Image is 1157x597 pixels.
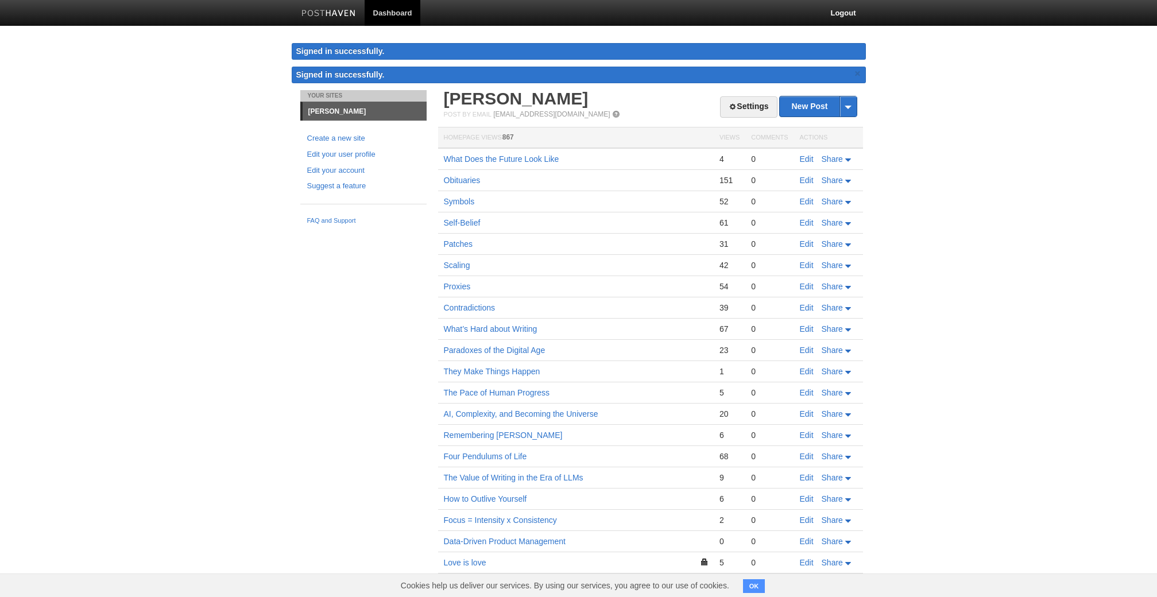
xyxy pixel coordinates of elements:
div: 2 [719,515,740,525]
a: Edit your user profile [307,149,420,161]
span: Share [822,176,843,185]
div: 0 [751,324,788,334]
div: 151 [719,175,740,185]
div: 0 [751,281,788,292]
a: Obituaries [444,176,481,185]
a: Edit [800,515,814,525]
div: 0 [751,557,788,568]
span: Share [822,388,843,397]
div: 9 [719,472,740,483]
span: Share [822,303,843,312]
span: Share [822,558,843,567]
a: Edit [800,282,814,291]
a: × [853,67,863,81]
a: The Pace of Human Progress [444,388,550,397]
a: Edit [800,346,814,355]
a: Edit [800,197,814,206]
div: 0 [751,239,788,249]
span: Share [822,473,843,482]
a: Edit [800,367,814,376]
div: 6 [719,430,740,440]
span: Share [822,409,843,418]
a: Proxies [444,282,471,291]
a: FAQ and Support [307,216,420,226]
a: Edit [800,218,814,227]
span: Share [822,239,843,249]
div: 0 [751,154,788,164]
div: 0 [751,345,788,355]
a: Self-Belief [444,218,481,227]
div: 5 [719,557,740,568]
a: New Post [780,96,856,117]
a: [EMAIL_ADDRESS][DOMAIN_NAME] [493,110,610,118]
a: Paradoxes of the Digital Age [444,346,545,355]
span: Share [822,431,843,440]
div: 52 [719,196,740,207]
a: Edit [800,494,814,503]
div: 6 [719,494,740,504]
div: 0 [751,366,788,377]
span: Cookies help us deliver our services. By using our services, you agree to our use of cookies. [389,574,741,597]
a: Contradictions [444,303,496,312]
span: 867 [502,133,514,141]
div: 42 [719,260,740,270]
div: 0 [751,218,788,228]
a: Edit [800,239,814,249]
div: 0 [751,472,788,483]
div: 0 [751,175,788,185]
a: Edit [800,176,814,185]
span: Share [822,537,843,546]
button: OK [743,579,765,593]
span: Share [822,452,843,461]
div: 0 [751,430,788,440]
a: Edit [800,303,814,312]
span: Share [822,261,843,270]
div: 5 [719,387,740,398]
div: 4 [719,154,740,164]
a: Edit [800,388,814,397]
a: Edit [800,154,814,164]
div: 0 [751,196,788,207]
div: 0 [751,303,788,313]
a: Edit [800,452,814,461]
a: AI, Complexity, and Becoming the Universe [444,409,598,418]
span: Signed in successfully. [296,70,385,79]
li: Your Sites [300,90,427,102]
div: 0 [751,515,788,525]
a: Edit [800,261,814,270]
div: 0 [751,536,788,546]
span: Share [822,515,843,525]
span: Share [822,282,843,291]
a: Edit [800,409,814,418]
th: Comments [745,127,794,149]
div: 0 [751,494,788,504]
div: 31 [719,239,740,249]
span: Share [822,367,843,376]
a: Remembering [PERSON_NAME] [444,431,563,440]
div: 61 [719,218,740,228]
th: Views [714,127,745,149]
a: Edit your account [307,165,420,177]
a: What Does the Future Look Like [444,154,559,164]
a: Symbols [444,197,475,206]
div: 20 [719,409,740,419]
span: Share [822,197,843,206]
a: Data-Driven Product Management [444,537,566,546]
a: Edit [800,537,814,546]
div: 54 [719,281,740,292]
a: Focus = Intensity x Consistency [444,515,557,525]
a: Edit [800,473,814,482]
span: Share [822,154,843,164]
a: How to Outlive Yourself [444,494,527,503]
span: Share [822,346,843,355]
a: Create a new site [307,133,420,145]
th: Actions [794,127,863,149]
div: 0 [751,409,788,419]
a: Edit [800,558,814,567]
span: Post by Email [444,111,492,118]
span: Share [822,218,843,227]
div: 0 [751,260,788,270]
a: Edit [800,431,814,440]
a: Four Pendulums of Life [444,452,527,461]
div: 23 [719,345,740,355]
